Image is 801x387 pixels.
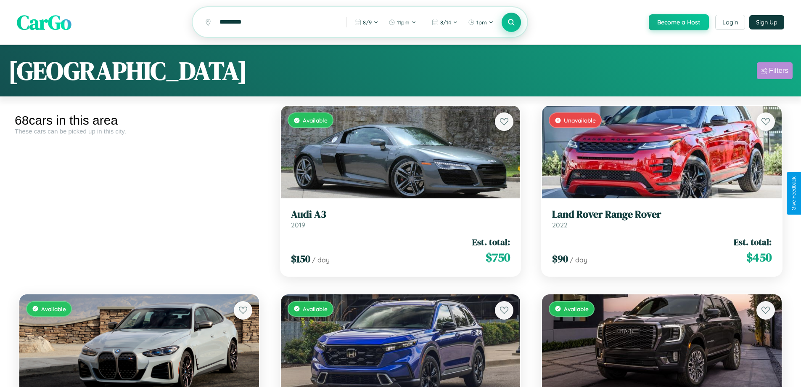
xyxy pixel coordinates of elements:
[15,128,264,135] div: These cars can be picked up in this city.
[564,305,589,312] span: Available
[428,16,462,29] button: 8/14
[552,221,568,229] span: 2022
[564,117,596,124] span: Unavailable
[486,249,510,266] span: $ 750
[397,19,410,26] span: 11pm
[552,208,772,221] h3: Land Rover Range Rover
[303,305,328,312] span: Available
[570,256,587,264] span: / day
[757,62,793,79] button: Filters
[363,19,372,26] span: 8 / 9
[291,208,510,221] h3: Audi A3
[41,305,66,312] span: Available
[552,208,772,229] a: Land Rover Range Rover2022
[715,15,745,30] button: Login
[312,256,330,264] span: / day
[746,249,772,266] span: $ 450
[440,19,451,26] span: 8 / 14
[8,53,247,88] h1: [GEOGRAPHIC_DATA]
[791,176,797,211] div: Give Feedback
[291,208,510,229] a: Audi A32019
[552,252,568,266] span: $ 90
[464,16,498,29] button: 1pm
[769,67,788,75] div: Filters
[476,19,487,26] span: 1pm
[649,14,709,30] button: Become a Host
[303,117,328,124] span: Available
[15,113,264,128] div: 68 cars in this area
[749,15,784,29] button: Sign Up
[384,16,420,29] button: 11pm
[472,236,510,248] span: Est. total:
[350,16,383,29] button: 8/9
[291,221,305,229] span: 2019
[291,252,310,266] span: $ 150
[734,236,772,248] span: Est. total:
[17,8,71,36] span: CarGo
